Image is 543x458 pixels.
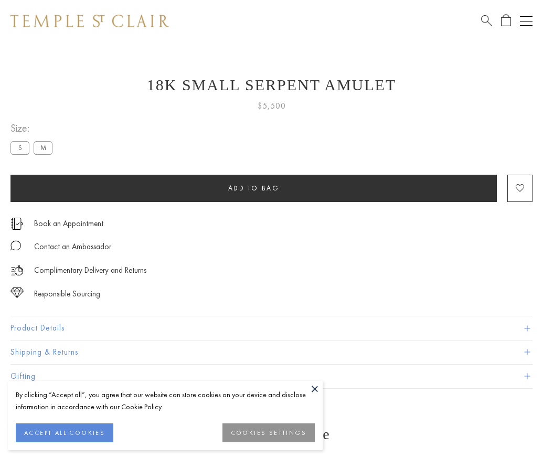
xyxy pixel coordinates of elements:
[10,141,29,154] label: S
[10,120,57,137] span: Size:
[258,99,286,113] span: $5,500
[10,240,21,251] img: MessageIcon-01_2.svg
[10,76,533,94] h1: 18K Small Serpent Amulet
[10,15,169,27] img: Temple St. Clair
[16,423,113,442] button: ACCEPT ALL COOKIES
[10,316,533,340] button: Product Details
[228,184,280,193] span: Add to bag
[34,287,100,301] div: Responsible Sourcing
[501,14,511,27] a: Open Shopping Bag
[222,423,315,442] button: COOKIES SETTINGS
[481,14,492,27] a: Search
[34,218,103,229] a: Book an Appointment
[10,264,24,277] img: icon_delivery.svg
[34,264,146,277] p: Complimentary Delivery and Returns
[10,175,497,202] button: Add to bag
[10,365,533,388] button: Gifting
[520,15,533,27] button: Open navigation
[10,340,533,364] button: Shipping & Returns
[34,240,111,253] div: Contact an Ambassador
[16,389,315,413] div: By clicking “Accept all”, you agree that our website can store cookies on your device and disclos...
[10,287,24,298] img: icon_sourcing.svg
[10,218,23,230] img: icon_appointment.svg
[34,141,52,154] label: M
